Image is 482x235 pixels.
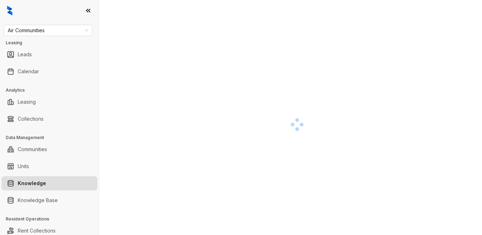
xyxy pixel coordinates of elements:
a: Knowledge Base [18,193,58,207]
li: Knowledge [1,176,97,190]
li: Calendar [1,64,97,79]
h3: Resident Operations [6,216,99,222]
h3: Leasing [6,40,99,46]
h3: Analytics [6,87,99,93]
h3: Data Management [6,134,99,141]
li: Collections [1,112,97,126]
a: Leasing [18,95,36,109]
a: Knowledge [18,176,46,190]
a: Collections [18,112,44,126]
li: Units [1,159,97,173]
li: Communities [1,142,97,156]
span: Air Communities [8,25,88,36]
a: Leads [18,47,32,62]
a: Calendar [18,64,39,79]
li: Knowledge Base [1,193,97,207]
li: Leasing [1,95,97,109]
li: Leads [1,47,97,62]
a: Units [18,159,29,173]
a: Communities [18,142,47,156]
img: logo [7,6,12,16]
